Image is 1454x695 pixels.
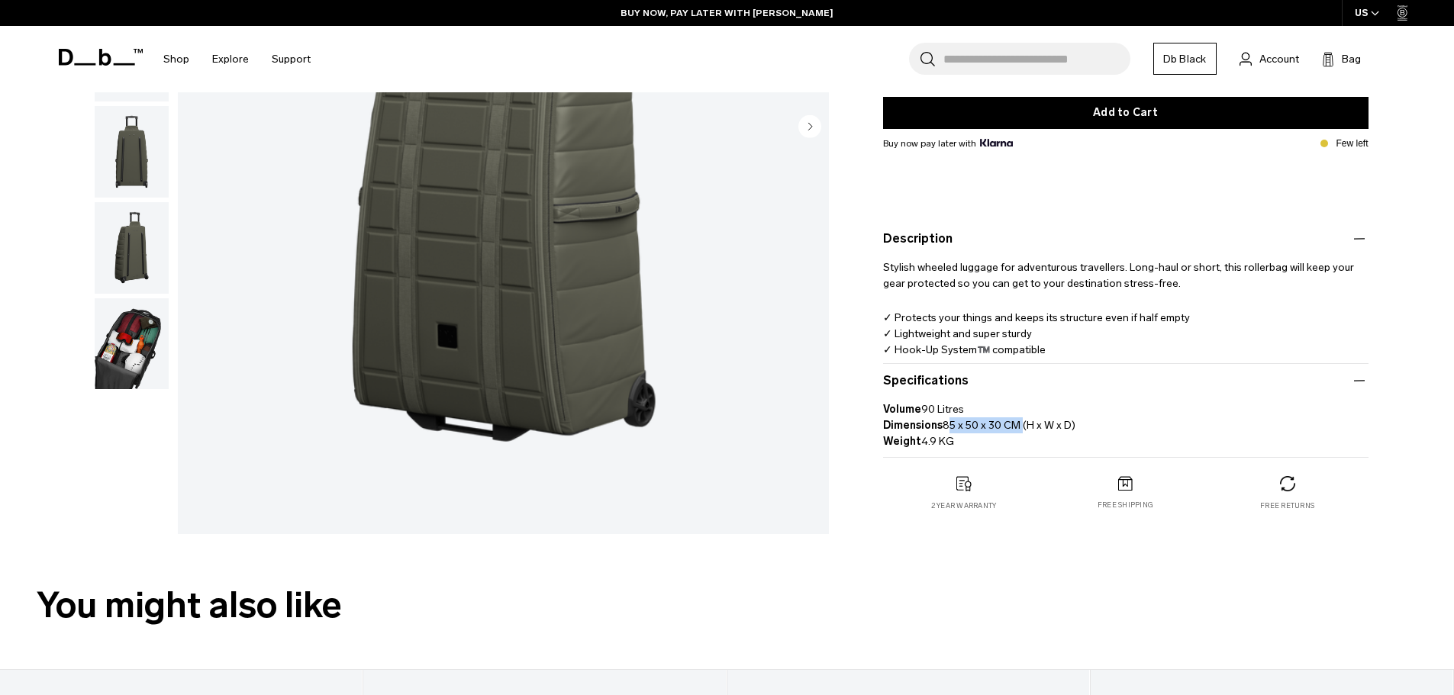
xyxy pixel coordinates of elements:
[883,137,1013,150] span: Buy now pay later with
[621,6,833,20] a: BUY NOW, PAY LATER WITH [PERSON_NAME]
[883,230,1369,248] button: Description
[1153,43,1217,75] a: Db Black
[1098,500,1153,511] p: Free shipping
[883,390,1369,449] p: 90 Litres 85 x 50 x 30 CM (H x W x D) 4.9 KG
[95,106,169,198] img: Hugger 1st Generation Roller Bag Check-in 90L Moss Green
[94,201,169,294] button: Hugger 1st Generation Roller Bag Check-in 90L Moss Green
[883,97,1369,129] button: Add to Cart
[95,202,169,294] img: Hugger 1st Generation Roller Bag Check-in 90L Moss Green
[94,105,169,198] button: Hugger 1st Generation Roller Bag Check-in 90L Moss Green
[883,435,921,448] strong: Weight
[94,298,169,391] button: Hugger 1st Generation Roller Bag Check-in 90L Moss Green
[980,139,1013,146] img: {"height" => 20, "alt" => "Klarna"}
[37,578,1417,632] h2: You might also like
[95,298,169,390] img: Hugger 1st Generation Roller Bag Check-in 90L Moss Green
[931,500,997,511] p: 2 year warranty
[883,419,943,432] strong: Dimensions
[1240,50,1299,68] a: Account
[883,248,1369,291] p: Stylish wheeled luggage for adventurous travellers. Long-haul or short, this rollerbag will keep ...
[1260,500,1314,511] p: Free returns
[272,32,311,86] a: Support
[798,114,821,140] button: Next slide
[883,372,1369,390] button: Specifications
[152,26,322,92] nav: Main Navigation
[883,310,1369,374] p: ✓ Protects your things and keeps its structure even if half empty ✓ Lightweight and super sturdy ...
[883,403,921,416] strong: Volume
[212,32,249,86] a: Explore
[1336,137,1368,150] p: Few left
[1342,51,1361,67] span: Bag
[1322,50,1361,68] button: Bag
[163,32,189,86] a: Shop
[1259,51,1299,67] span: Account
